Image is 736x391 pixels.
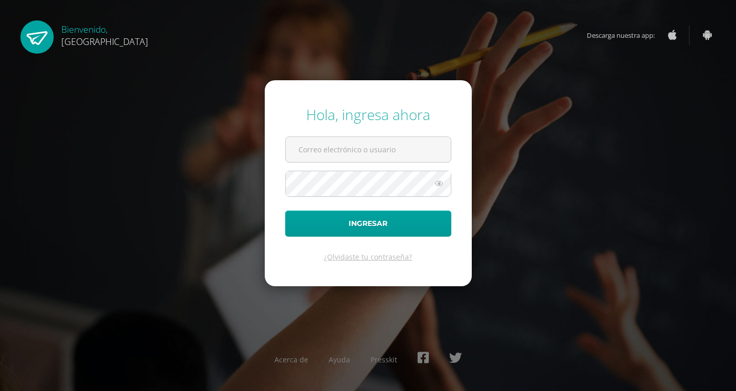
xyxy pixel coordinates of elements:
[61,35,148,48] span: [GEOGRAPHIC_DATA]
[324,252,412,262] a: ¿Olvidaste tu contraseña?
[285,211,451,237] button: Ingresar
[285,105,451,124] div: Hola, ingresa ahora
[587,26,665,45] span: Descarga nuestra app:
[61,20,148,48] div: Bienvenido,
[329,355,350,364] a: Ayuda
[371,355,397,364] a: Presskit
[274,355,308,364] a: Acerca de
[286,137,451,162] input: Correo electrónico o usuario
